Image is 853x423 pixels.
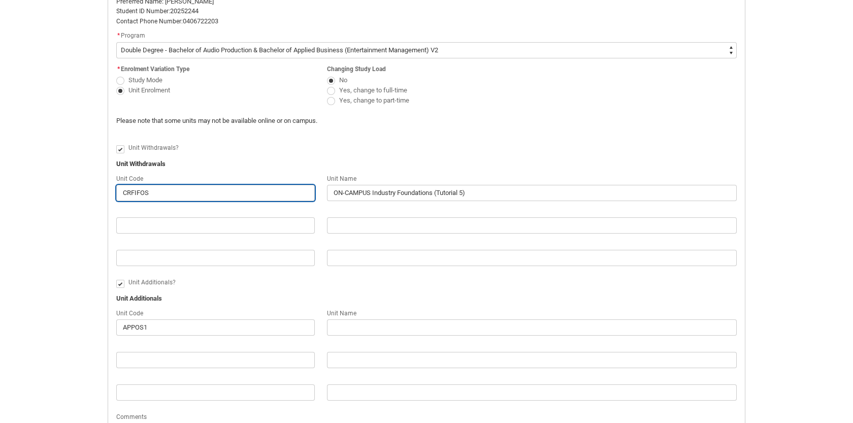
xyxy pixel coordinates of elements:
span: Yes, change to full-time [339,86,407,94]
b: Unit Withdrawals [116,160,166,168]
span: Unit Name [327,175,356,182]
p: 20252244 [116,6,737,16]
span: Contact Phone Number: [116,18,183,25]
span: Yes, change to part-time [339,96,409,104]
span: Unit Name [327,310,356,317]
abbr: required [117,66,120,73]
span: Unit Code [116,175,143,182]
span: Unit Additionals? [128,279,176,286]
span: Changing Study Load [327,66,386,73]
span: Unit Enrolment [128,86,170,94]
span: Unit Code [116,310,143,317]
span: Student ID Number: [116,8,170,15]
span: Study Mode [128,76,162,84]
abbr: required [117,32,120,39]
b: Unit Additionals [116,295,162,302]
span: Unit Withdrawals? [128,144,179,151]
span: No [339,76,347,84]
span: Comments [116,413,147,420]
p: Please note that some units may not be available online or on campus. [116,116,579,126]
span: 0406722203 [183,17,218,25]
span: Enrolment Variation Type [121,66,189,73]
span: Program [121,32,145,39]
